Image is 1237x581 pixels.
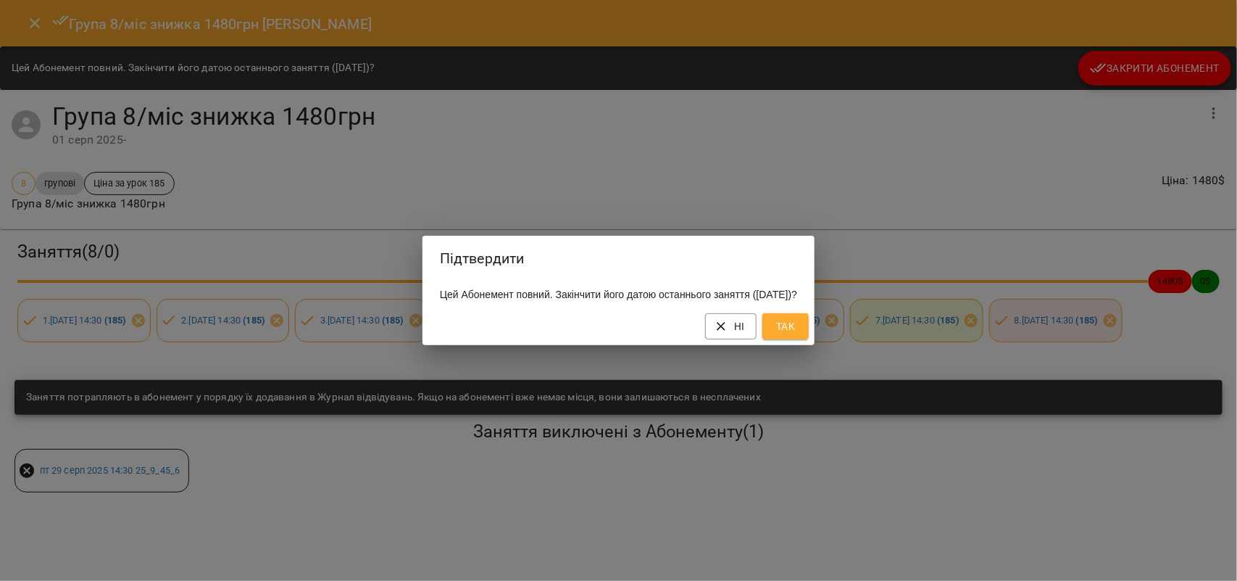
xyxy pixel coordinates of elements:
h2: Підтвердити [440,247,797,270]
span: Ні [717,318,745,335]
span: Так [774,318,797,335]
button: Ні [705,313,757,339]
div: Цей Абонемент повний. Закінчити його датою останнього заняття ([DATE])? [422,281,815,308]
button: Так [762,313,809,339]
